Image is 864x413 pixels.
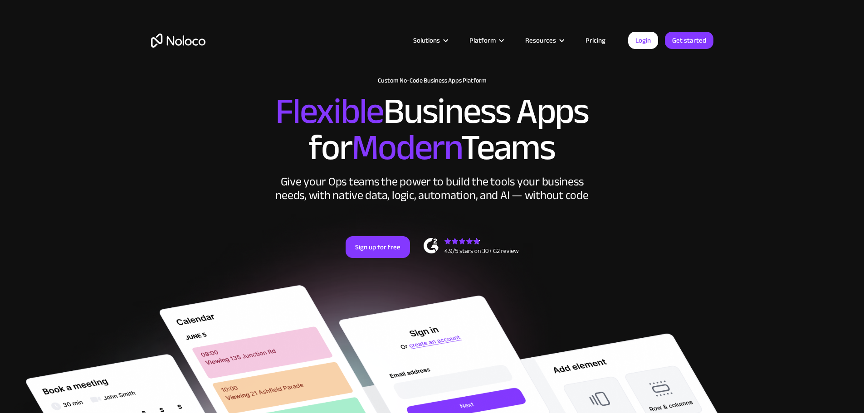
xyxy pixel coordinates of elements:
div: Resources [525,34,556,46]
a: Login [628,32,658,49]
div: Give your Ops teams the power to build the tools your business needs, with native data, logic, au... [273,175,591,202]
div: Solutions [413,34,440,46]
a: Sign up for free [346,236,410,258]
div: Platform [458,34,514,46]
a: Get started [665,32,713,49]
div: Platform [469,34,496,46]
div: Resources [514,34,574,46]
span: Flexible [275,78,383,145]
div: Solutions [402,34,458,46]
h2: Business Apps for Teams [151,93,713,166]
span: Modern [351,114,461,181]
a: home [151,34,205,48]
a: Pricing [574,34,617,46]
